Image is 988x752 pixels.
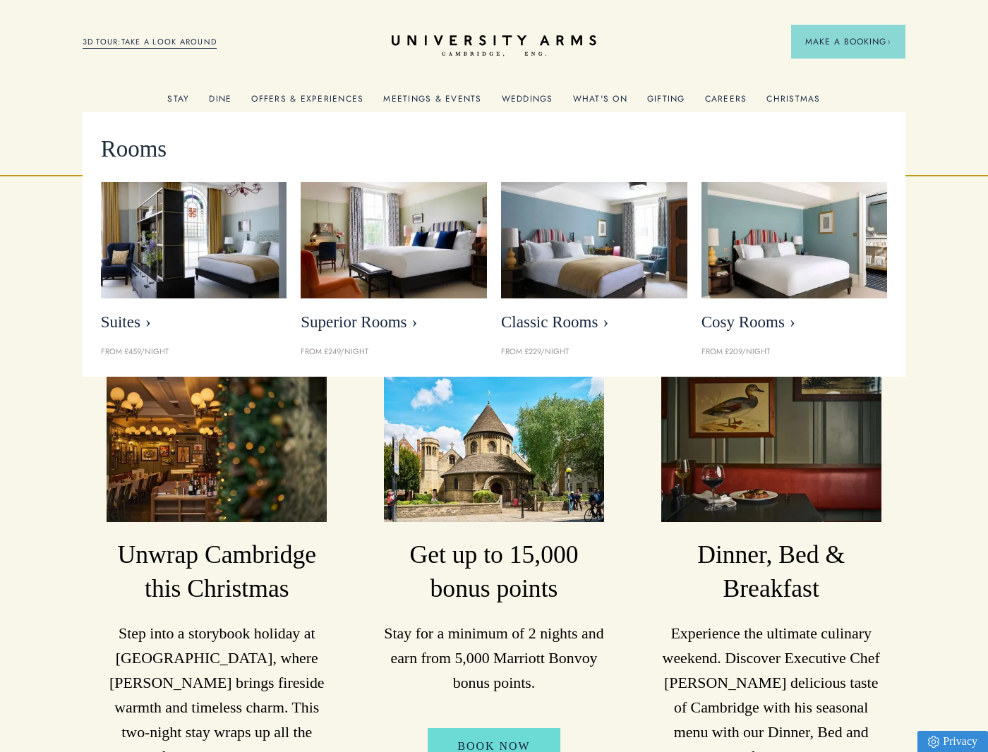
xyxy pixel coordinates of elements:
img: image-5bdf0f703dacc765be5ca7f9d527278f30b65e65-400x250-jpg [301,182,487,298]
span: Suites [101,313,287,332]
a: image-5bdf0f703dacc765be5ca7f9d527278f30b65e65-400x250-jpg Superior Rooms [301,182,487,339]
a: image-0c4e569bfe2498b75de12d7d88bf10a1f5f839d4-400x250-jpg Cosy Rooms [701,182,888,339]
span: Rooms [101,131,167,168]
a: Weddings [502,94,553,112]
a: Home [392,35,596,57]
a: image-21e87f5add22128270780cf7737b92e839d7d65d-400x250-jpg Suites [101,182,287,339]
img: image-7eccef6fe4fe90343db89eb79f703814c40db8b4-400x250-jpg [501,182,687,298]
span: Superior Rooms [301,313,487,332]
a: Privacy [917,731,988,752]
a: Careers [705,94,747,112]
p: From £209/night [701,346,888,358]
span: Make a Booking [805,35,891,48]
h3: Get up to 15,000 bonus points [384,538,604,605]
a: Offers & Experiences [251,94,363,112]
img: image-21e87f5add22128270780cf7737b92e839d7d65d-400x250-jpg [101,182,287,298]
img: image-a84cd6be42fa7fc105742933f10646be5f14c709-3000x2000-jpg [661,375,881,522]
p: Stay for a minimum of 2 nights and earn from 5,000 Marriott Bonvoy bonus points. [384,621,604,696]
span: Classic Rooms [501,313,687,332]
a: Christmas [766,94,820,112]
p: From £229/night [501,346,687,358]
img: image-0c4e569bfe2498b75de12d7d88bf10a1f5f839d4-400x250-jpg [701,182,888,298]
a: 3D TOUR:TAKE A LOOK AROUND [83,36,217,49]
a: Meetings & Events [383,94,481,112]
img: image-a169143ac3192f8fe22129d7686b8569f7c1e8bc-2500x1667-jpg [384,375,604,522]
span: Cosy Rooms [701,313,888,332]
img: Privacy [928,736,939,748]
a: image-7eccef6fe4fe90343db89eb79f703814c40db8b4-400x250-jpg Classic Rooms [501,182,687,339]
h3: Unwrap Cambridge this Christmas [107,538,327,605]
p: From £249/night [301,346,487,358]
img: image-8c003cf989d0ef1515925c9ae6c58a0350393050-2500x1667-jpg [107,375,327,522]
p: From £459/night [101,346,287,358]
a: Gifting [647,94,685,112]
a: Dine [209,94,231,112]
a: Stay [167,94,189,112]
h3: Dinner, Bed & Breakfast [661,538,881,605]
img: Arrow icon [886,40,891,44]
a: What's On [573,94,627,112]
button: Make a BookingArrow icon [791,25,905,59]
